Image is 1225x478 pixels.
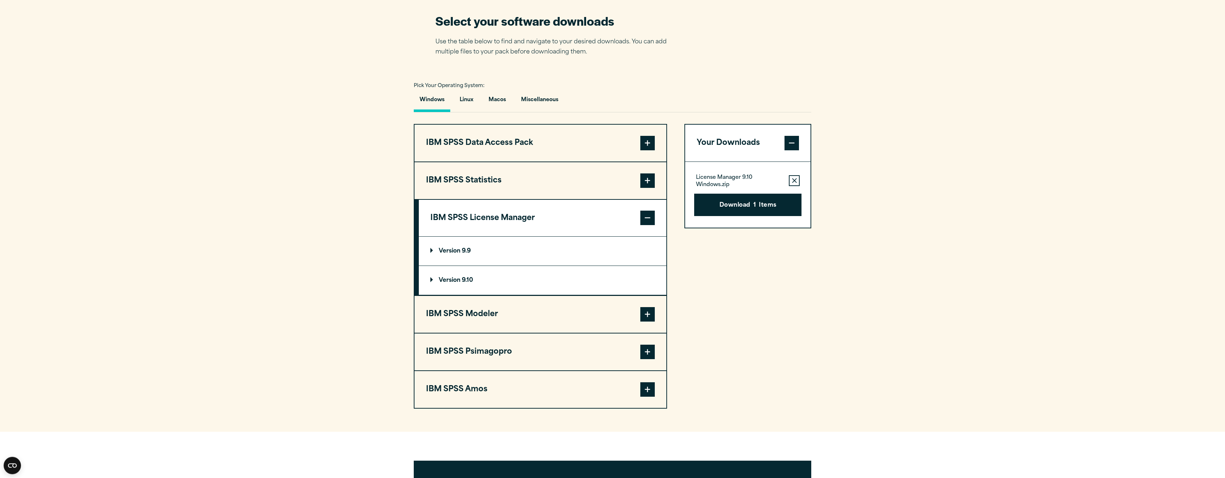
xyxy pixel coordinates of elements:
[414,92,450,112] button: Windows
[414,84,485,89] span: Pick Your Operating System:
[414,296,666,333] button: IBM SPSS Modeler
[753,201,756,211] span: 1
[419,237,666,266] summary: Version 9.9
[419,266,666,295] summary: Version 9.10
[435,37,678,58] p: Use the table below to find and navigate to your desired downloads. You can add multiple files to...
[414,125,666,162] button: IBM SPSS Data Access Pack
[414,371,666,408] button: IBM SPSS Amos
[4,457,21,474] button: Open CMP widget
[430,278,473,284] p: Version 9.10
[419,200,666,237] button: IBM SPSS License Manager
[685,162,811,228] div: Your Downloads
[419,237,666,296] div: IBM SPSS License Manager
[414,163,666,199] button: IBM SPSS Statistics
[414,334,666,371] button: IBM SPSS Psimagopro
[694,194,801,216] button: Download1Items
[685,125,811,162] button: Your Downloads
[430,249,471,254] p: Version 9.9
[435,13,678,29] h2: Select your software downloads
[454,92,479,112] button: Linux
[515,92,564,112] button: Miscellaneous
[483,92,512,112] button: Macos
[696,175,783,189] p: License Manager 9.10 Windows.zip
